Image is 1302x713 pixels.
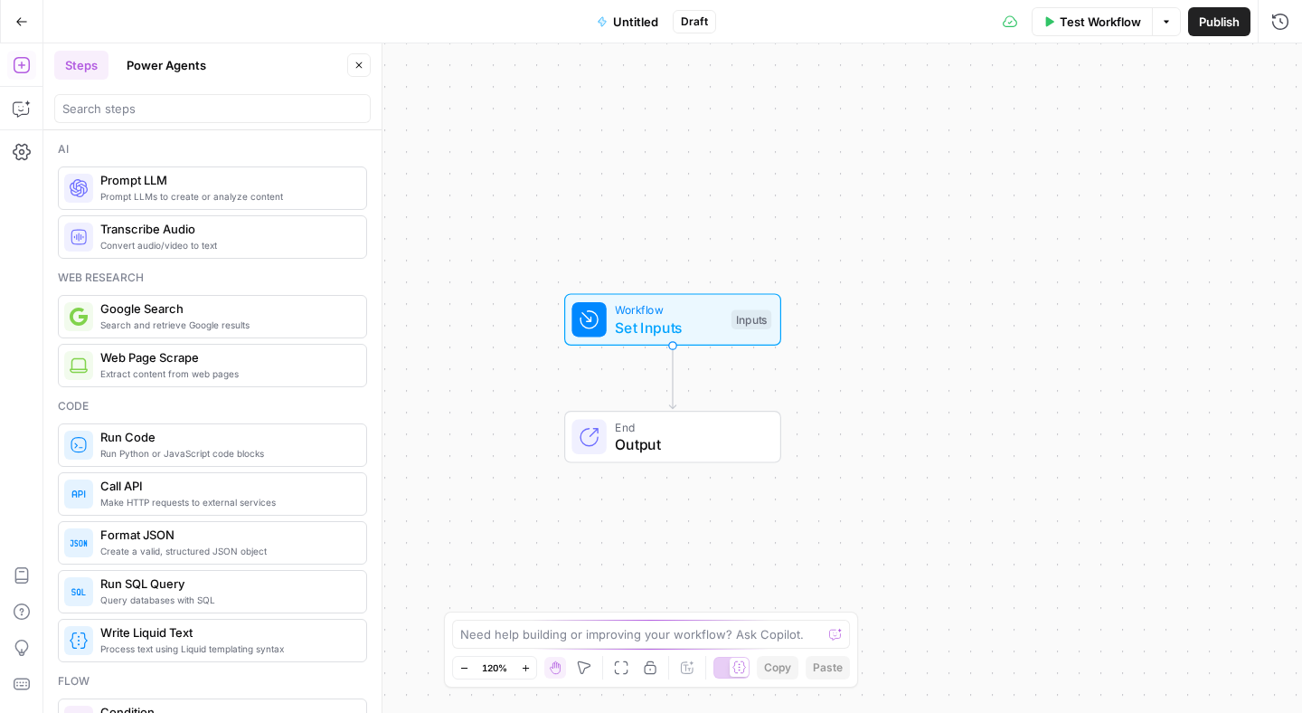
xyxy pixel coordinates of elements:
span: Untitled [613,13,658,31]
div: Web research [58,270,367,286]
div: WorkflowSet InputsInputs [505,293,841,346]
span: Paste [813,660,843,676]
span: Extract content from web pages [100,366,352,381]
span: Copy [764,660,791,676]
span: Google Search [100,299,352,318]
span: 120% [482,661,507,675]
input: Search steps [62,100,363,118]
span: Set Inputs [615,317,722,338]
span: Output [615,433,762,455]
span: Make HTTP requests to external services [100,495,352,509]
button: Untitled [586,7,669,36]
button: Publish [1188,7,1250,36]
span: End [615,418,762,435]
div: Ai [58,141,367,157]
div: EndOutput [505,411,841,463]
span: Workflow [615,301,722,318]
span: Search and retrieve Google results [100,318,352,332]
span: Write Liquid Text [100,623,352,642]
button: Copy [757,656,798,680]
button: Steps [54,51,108,80]
div: Code [58,398,367,414]
span: Web Page Scrape [100,348,352,366]
span: Run SQL Query [100,575,352,593]
span: Publish [1199,13,1240,31]
div: Inputs [731,309,771,329]
span: Transcribe Audio [100,220,352,238]
span: Test Workflow [1060,13,1141,31]
span: Query databases with SQL [100,593,352,607]
div: Flow [58,673,367,689]
span: Run Python or JavaScript code blocks [100,446,352,461]
button: Paste [806,656,850,680]
span: Call API [100,477,352,495]
span: Run Code [100,428,352,446]
span: Prompt LLMs to create or analyze content [100,189,352,204]
span: Create a valid, structured JSON object [100,544,352,558]
span: Format JSON [100,526,352,544]
g: Edge from start to end [669,346,675,409]
span: Draft [681,14,708,30]
span: Prompt LLM [100,171,352,189]
button: Power Agents [116,51,217,80]
button: Test Workflow [1032,7,1152,36]
span: Process text using Liquid templating syntax [100,642,352,656]
span: Convert audio/video to text [100,238,352,252]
